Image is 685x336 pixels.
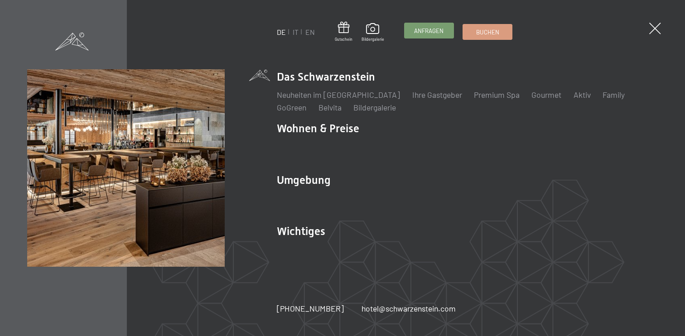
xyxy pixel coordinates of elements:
span: Anfragen [414,27,444,35]
a: EN [305,28,315,36]
a: Aktiv [574,90,591,100]
a: [PHONE_NUMBER] [277,303,344,314]
a: Buchen [463,24,512,39]
a: Ihre Gastgeber [412,90,462,100]
a: Gutschein [335,22,352,42]
span: [PHONE_NUMBER] [277,303,344,313]
a: Bildergalerie [362,23,384,42]
a: GoGreen [277,102,306,112]
a: Neuheiten im [GEOGRAPHIC_DATA] [277,90,400,100]
span: Gutschein [335,37,352,42]
a: Bildergalerie [353,102,396,112]
a: IT [293,28,299,36]
a: Family [603,90,625,100]
a: hotel@schwarzenstein.com [362,303,456,314]
a: Anfragen [405,23,453,38]
span: Buchen [476,28,499,36]
a: DE [277,28,286,36]
a: Premium Spa [474,90,520,100]
a: Belvita [318,102,342,112]
a: Gourmet [531,90,561,100]
span: Bildergalerie [362,37,384,42]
